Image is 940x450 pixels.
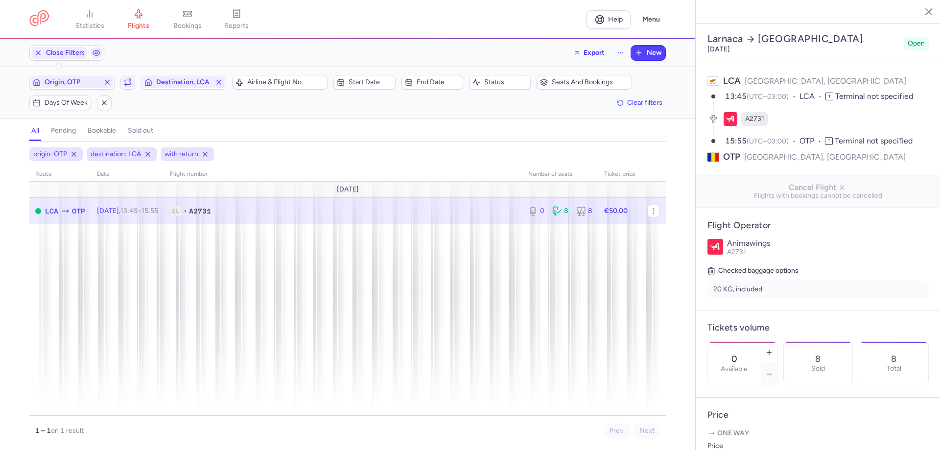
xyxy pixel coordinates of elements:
figure: A2 airline logo [724,112,737,126]
span: A2731 [745,114,764,124]
a: statistics [65,9,114,30]
span: End date [417,78,460,86]
time: 13:45 [725,92,747,101]
h2: Larnaca [GEOGRAPHIC_DATA] [707,33,900,45]
span: flights [128,22,149,30]
button: Origin, OTP [29,75,115,90]
button: Next [634,424,660,438]
button: New [631,46,665,60]
span: • [184,206,187,216]
span: LCA [723,75,741,86]
span: Status [484,78,527,86]
div: 0 [528,206,544,216]
span: OTP [723,151,740,163]
th: Flight number [164,167,522,182]
span: statistics [75,22,104,30]
a: bookings [163,9,212,30]
a: flights [114,9,163,30]
span: – [120,207,158,215]
h4: bookable [88,126,116,135]
time: [DATE] [707,45,730,53]
strong: 1 – 1 [35,426,51,435]
th: number of seats [522,167,598,182]
span: bookings [173,22,202,30]
span: Open [908,39,925,48]
h4: Price [707,409,929,421]
h4: sold out [128,126,153,135]
span: [GEOGRAPHIC_DATA], [GEOGRAPHIC_DATA] [744,151,906,163]
button: Status [469,75,531,90]
span: A2731 [727,248,746,256]
button: Menu [636,10,666,29]
h4: Flight Operator [707,220,929,231]
a: CitizenPlane red outlined logo [29,10,49,28]
span: [GEOGRAPHIC_DATA], [GEOGRAPHIC_DATA] [745,76,906,86]
span: Cancel Flight [704,183,933,192]
span: T [825,137,833,145]
button: Export [567,45,611,61]
span: New [647,49,661,57]
span: Flights with bookings cannot be cancelled [704,192,933,200]
span: OTP [799,136,825,147]
button: Prev. [604,424,630,438]
h5: Checked baggage options [707,265,929,277]
span: LCA [799,91,825,102]
time: 13:45 [120,207,138,215]
p: Animawings [727,239,929,248]
a: reports [212,9,261,30]
time: 15:55 [725,136,747,145]
button: Destination, LCA [141,75,226,90]
th: Ticket price [598,167,641,182]
p: One way [707,428,929,438]
span: with return [164,149,198,159]
span: Terminal not specified [835,136,913,145]
span: T [825,93,833,100]
button: Days of week [29,95,91,110]
th: route [29,167,91,182]
h4: Tickets volume [707,322,929,333]
span: Destination, LCA [156,78,211,86]
span: origin: OTP [33,149,67,159]
h4: pending [51,126,76,135]
p: Total [887,365,901,373]
span: (UTC+03:00) [747,137,789,145]
th: date [91,167,164,182]
span: Help [608,16,623,23]
time: 15:55 [141,207,158,215]
img: Animawings logo [707,239,723,255]
span: Export [584,49,605,56]
span: [DATE], [97,207,158,215]
span: (UTC+03:00) [747,93,789,101]
span: Terminal not specified [835,92,913,101]
span: Start date [349,78,392,86]
span: Origin, OTP [45,78,99,86]
span: Days of week [45,99,88,107]
span: Close Filters [46,49,85,57]
div: 8 [576,206,592,216]
button: End date [401,75,463,90]
button: Airline & Flight No. [232,75,328,90]
button: Start date [333,75,395,90]
span: 1L [170,206,182,216]
p: 8 [891,354,896,364]
button: Clear filters [613,95,666,110]
a: Help [587,10,631,29]
span: on 1 result [51,426,84,435]
p: Sold [811,365,825,373]
span: Airline & Flight No. [247,78,324,86]
span: destination: LCA [91,149,141,159]
span: reports [224,22,249,30]
button: Close Filters [30,46,89,60]
span: Clear filters [627,99,662,106]
div: 8 [552,206,568,216]
strong: €50.00 [604,207,628,215]
h4: all [31,126,39,135]
label: Available [721,365,748,373]
span: A2731 [189,206,211,216]
span: Seats and bookings [552,78,629,86]
li: 20 KG, included [707,281,929,298]
button: Seats and bookings [537,75,632,90]
span: OTP [72,206,85,216]
span: [DATE] [337,186,359,193]
span: LCA [45,206,58,216]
